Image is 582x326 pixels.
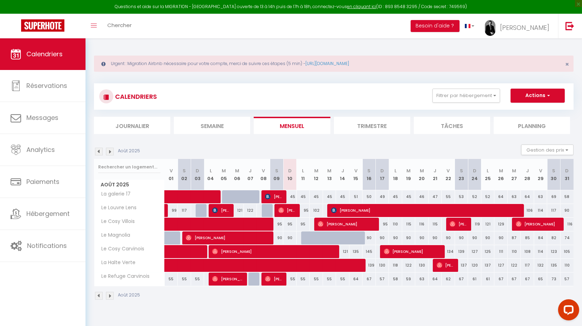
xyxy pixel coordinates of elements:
p: Août 2025 [118,148,140,154]
div: 95 [297,204,310,217]
span: Le Cosy Carvinois [95,245,146,253]
div: 127 [468,245,481,258]
span: [PERSON_NAME] [331,204,523,217]
abbr: L [302,167,304,174]
div: 64 [521,190,534,203]
th: 09 [270,159,284,190]
th: 07 [244,159,257,190]
span: [PERSON_NAME] [516,217,561,231]
div: 55 [310,273,323,286]
abbr: M [327,167,331,174]
div: 145 [362,245,376,258]
div: 137 [481,259,495,272]
div: 65 [534,273,548,286]
div: 121 [230,204,244,217]
div: 45 [297,190,310,203]
abbr: S [183,167,186,174]
div: 90 [376,231,389,244]
span: [PERSON_NAME] [265,272,283,286]
span: [PERSON_NAME] [212,245,337,258]
div: 116 [415,218,429,231]
div: 55 [191,273,204,286]
div: 50 [362,190,376,203]
div: 67 [455,273,468,286]
abbr: S [275,167,278,174]
li: Semaine [174,117,250,134]
span: Messages [26,113,58,122]
span: Août 2025 [94,180,164,190]
div: 67 [494,273,508,286]
a: [URL][DOMAIN_NAME] [305,60,349,66]
div: 45 [336,190,349,203]
span: Paiements [26,177,59,186]
span: Le Magnolia [95,231,132,239]
div: 117 [178,204,191,217]
span: Chercher [107,21,132,29]
div: 110 [561,259,574,272]
th: 08 [257,159,270,190]
div: 51 [349,190,363,203]
div: 139 [455,245,468,258]
div: 55 [336,273,349,286]
div: 74 [561,231,574,244]
span: La Halte Verte [95,259,138,267]
div: 110 [389,218,402,231]
div: 53 [455,190,468,203]
div: 90 [494,231,508,244]
abbr: V [447,167,450,174]
h3: CALENDRIERS [113,89,157,104]
abbr: V [262,167,265,174]
th: 05 [217,159,231,190]
div: 115 [402,218,416,231]
div: 84 [534,231,548,244]
button: Actions [511,89,565,103]
div: 63 [508,190,521,203]
div: 64 [429,273,442,286]
span: Le Refuge Carvinois [95,273,152,280]
div: 82 [547,231,561,244]
div: 121 [481,218,495,231]
abbr: L [394,167,397,174]
div: 135 [349,245,363,258]
abbr: S [460,167,463,174]
div: 55 [442,190,455,203]
div: 127 [494,259,508,272]
div: 63 [415,273,429,286]
span: Calendriers [26,50,63,58]
li: Journalier [94,117,170,134]
div: 122 [508,259,521,272]
div: 102 [310,204,323,217]
div: 90 [429,231,442,244]
th: 10 [283,159,297,190]
th: 03 [191,159,204,190]
div: 114 [534,245,548,258]
div: 45 [402,190,416,203]
abbr: D [565,167,569,174]
abbr: J [526,167,529,174]
a: Chercher [102,14,137,38]
th: 13 [323,159,336,190]
th: 15 [349,159,363,190]
div: 129 [494,218,508,231]
div: 108 [521,245,534,258]
span: [PERSON_NAME] [278,204,296,217]
abbr: L [487,167,489,174]
div: 47 [429,190,442,203]
div: 117 [521,259,534,272]
button: Besoin d'aide ? [411,20,460,32]
abbr: D [196,167,199,174]
th: 28 [521,159,534,190]
div: 90 [468,231,481,244]
span: [PERSON_NAME] [318,217,376,231]
div: 117 [547,204,561,217]
abbr: V [354,167,358,174]
abbr: V [170,167,173,174]
div: 52 [481,190,495,203]
th: 25 [481,159,495,190]
th: 16 [362,159,376,190]
div: 59 [402,273,416,286]
abbr: M [235,167,239,174]
th: 18 [389,159,402,190]
div: 55 [297,273,310,286]
div: 137 [455,259,468,272]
